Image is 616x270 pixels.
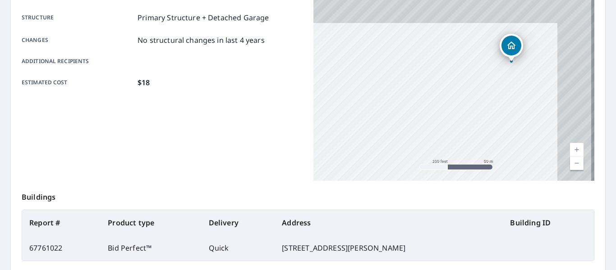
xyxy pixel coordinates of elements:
a: Current Level 18, Zoom Out [570,156,584,170]
td: [STREET_ADDRESS][PERSON_NAME] [275,235,503,261]
p: Buildings [22,181,594,210]
td: Quick [202,235,275,261]
th: Address [275,210,503,235]
p: Primary Structure + Detached Garage [138,12,269,23]
a: Current Level 18, Zoom In [570,143,584,156]
p: No structural changes in last 4 years [138,35,265,46]
div: Dropped pin, building 1, Residential property, 103 Holly Ln Ovilla, TX 75154 [500,34,523,62]
p: $18 [138,77,150,88]
th: Product type [101,210,201,235]
p: Structure [22,12,134,23]
th: Report # [22,210,101,235]
p: Additional recipients [22,57,134,65]
p: Estimated cost [22,77,134,88]
th: Delivery [202,210,275,235]
td: Bid Perfect™ [101,235,201,261]
td: 67761022 [22,235,101,261]
p: Changes [22,35,134,46]
th: Building ID [503,210,594,235]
